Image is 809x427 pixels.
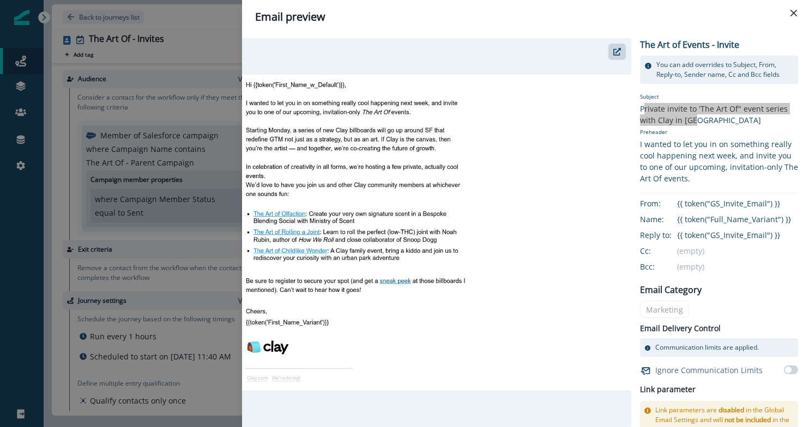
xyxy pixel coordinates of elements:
[656,60,794,80] p: You can add overrides to Subject, From, Reply-to, Sender name, Cc and Bcc fields
[677,245,791,257] div: (empty)
[640,245,695,257] div: Cc:
[677,229,791,241] div: {{ token("GS_Invite_Email") }}
[640,229,695,241] div: Reply to:
[640,138,798,184] div: I wanted to let you in on something really cool happening next week, and invite you to one of our...
[677,213,791,225] div: {{ token("Full_Name_Variant") }}
[640,213,695,225] div: Name:
[640,261,695,272] div: Bcc:
[719,405,744,414] span: disabled
[725,415,771,424] span: not be included
[640,38,739,51] p: The Art of Events - Invite
[785,4,802,22] button: Close
[640,383,696,396] h2: Link parameter
[640,198,695,209] div: From:
[255,9,796,25] div: Email preview
[677,198,791,209] div: {{ token("GS_Invite_Email") }}
[640,103,798,126] div: Private invite to 'The Art Of" event series with Clay in [GEOGRAPHIC_DATA]
[677,261,791,272] div: (empty)
[640,126,798,138] p: Preheader
[242,75,631,391] img: email asset unavailable
[640,93,798,103] p: Subject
